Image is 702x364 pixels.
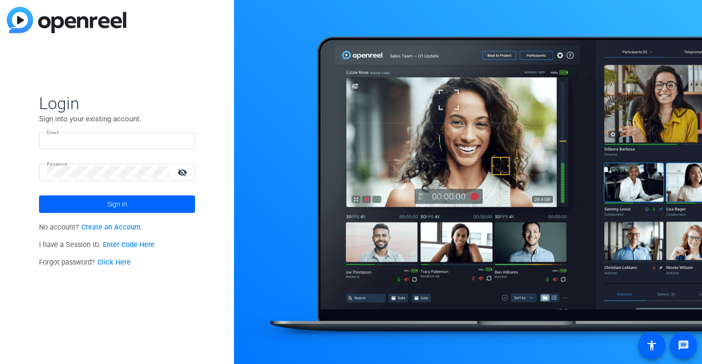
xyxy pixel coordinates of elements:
mat-icon: accessibility [646,340,658,351]
span: No account? [39,223,141,231]
a: Enter Code Here [103,241,155,249]
p: Sign into your existing account. [39,114,195,124]
a: Click Here [97,258,131,267]
mat-icon: message [678,340,689,351]
span: Forgot password? [39,258,131,267]
mat-icon: visibility_off [172,165,195,179]
mat-label: Email [47,130,59,135]
input: Enter Email Address [47,134,187,146]
mat-label: Password [47,161,68,167]
a: Create an Account [81,223,141,231]
span: Login [39,93,195,114]
img: blue-gradient.svg [7,7,126,33]
span: I have a Session ID. [39,241,155,249]
span: Sign in [107,192,127,216]
button: Sign in [39,195,195,213]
